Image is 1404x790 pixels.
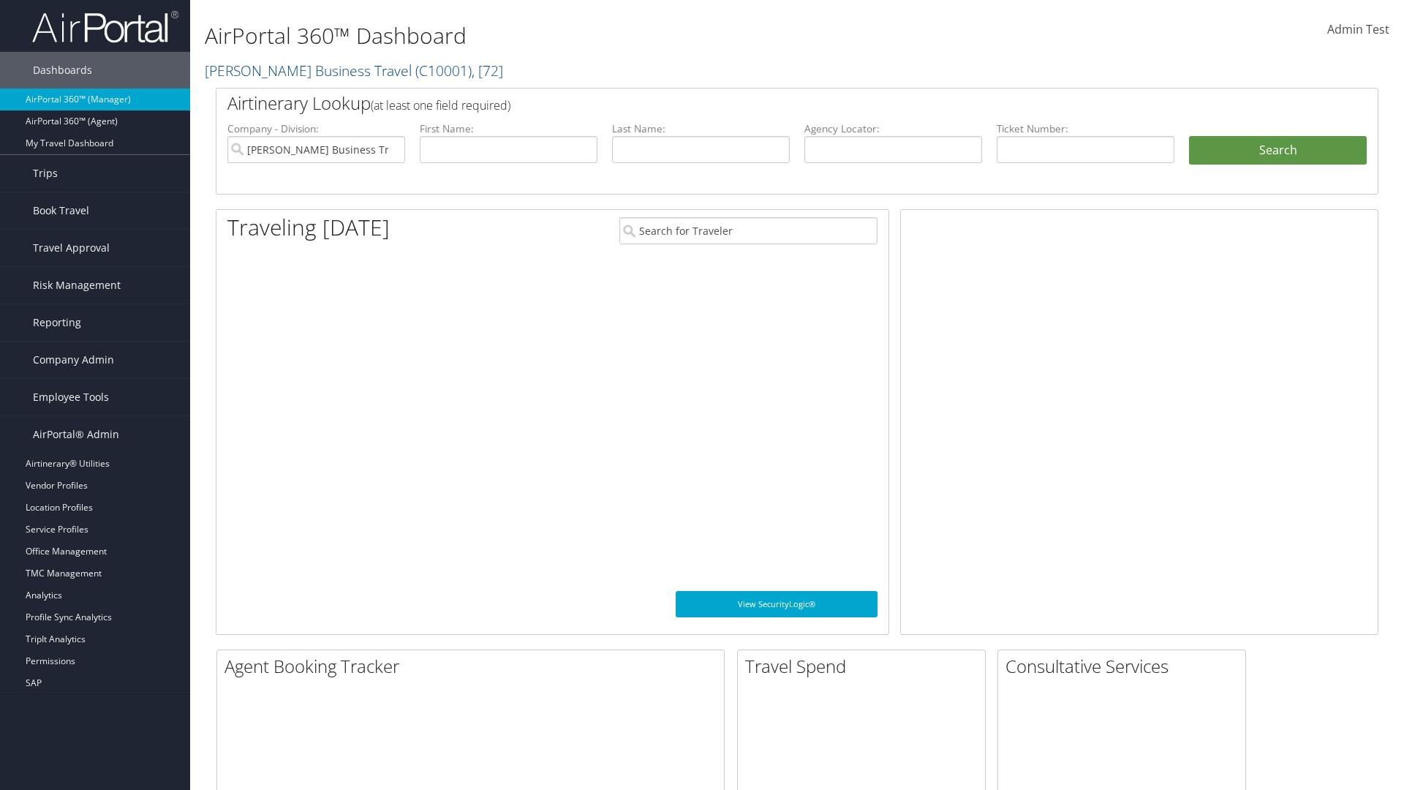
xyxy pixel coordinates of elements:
span: (at least one field required) [371,97,510,113]
span: Employee Tools [33,379,109,415]
span: ( C10001 ) [415,61,472,80]
span: Dashboards [33,52,92,89]
label: Ticket Number: [997,121,1174,136]
h2: Consultative Services [1005,654,1245,679]
h2: Agent Booking Tracker [224,654,724,679]
h2: Airtinerary Lookup [227,91,1270,116]
span: Trips [33,155,58,192]
span: , [ 72 ] [472,61,503,80]
h1: Traveling [DATE] [227,212,390,243]
img: airportal-logo.png [32,10,178,44]
label: Company - Division: [227,121,405,136]
a: Admin Test [1327,7,1389,53]
h1: AirPortal 360™ Dashboard [205,20,994,51]
a: [PERSON_NAME] Business Travel [205,61,503,80]
span: Company Admin [33,342,114,378]
label: First Name: [420,121,597,136]
a: View SecurityLogic® [676,591,877,617]
span: Admin Test [1327,21,1389,37]
span: AirPortal® Admin [33,416,119,453]
span: Book Travel [33,192,89,229]
h2: Travel Spend [745,654,985,679]
label: Last Name: [612,121,790,136]
button: Search [1189,136,1367,165]
span: Reporting [33,304,81,341]
span: Risk Management [33,267,121,304]
label: Agency Locator: [804,121,982,136]
input: Search for Traveler [619,217,877,244]
span: Travel Approval [33,230,110,266]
